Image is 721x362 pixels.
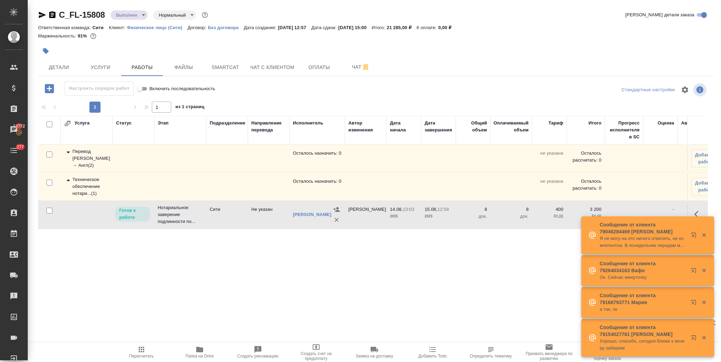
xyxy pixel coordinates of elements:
[600,292,686,306] p: Сообщение от клиента 79166793771 Мария
[289,146,345,171] td: Осталось назначить: 0
[129,354,154,359] span: Пересчитать
[524,351,574,361] span: Призвать менеджера по развитию
[42,63,76,72] span: Детали
[112,343,171,362] button: Пересчитать
[209,63,242,72] span: Smartcat
[78,33,88,38] p: 91%
[695,152,718,165] span: Добавить работу
[536,213,563,220] p: RUB
[40,81,59,96] button: Добавить работу
[520,343,578,362] button: Призвать менеджера по развитию
[681,120,712,127] div: Автор оценки
[687,264,703,280] button: Открыть в новой вкладке
[589,120,601,127] div: Итого
[248,202,289,227] td: Не указан
[109,25,127,30] p: Клиент:
[153,10,196,20] div: Выполнен
[356,354,393,359] span: Заявка на доставку
[437,207,449,212] p: 12:58
[459,213,487,220] p: док.
[167,63,200,72] span: Файлы
[387,25,417,30] p: 21 285,00 ₽
[600,235,686,249] p: Я не могу на это ничего ответить, не компетентна. В понедельник передам менеджеру, который будет опл
[38,11,46,19] button: Скопировать ссылку для ЯМессенджера
[403,207,414,212] p: 13:03
[425,213,452,220] p: 2025
[570,213,601,220] p: RUB
[348,120,383,133] div: Автор изменения
[38,25,93,30] p: Ответственная команда:
[673,207,674,212] a: -
[127,24,188,30] a: Физическое лицо (Сити)
[697,267,711,274] button: Закрыть
[149,85,215,92] span: Включить последовательность
[687,295,703,312] button: Открыть в новой вкладке
[625,11,694,18] span: [PERSON_NAME] детали заказа
[116,120,132,127] div: Статус
[417,25,438,30] p: К оплате:
[157,12,188,18] button: Нормальный
[418,354,447,359] span: Добавить Todo
[250,63,294,72] span: Чат с клиентом
[2,121,26,138] a: 13772
[403,343,462,362] button: Добавить Todo
[390,213,418,220] p: 2025
[291,351,341,361] span: Создать счет на предоплату
[362,63,370,71] svg: Отписаться
[567,174,605,199] td: Осталось рассчитать: 0
[372,25,386,30] p: Итого:
[331,204,342,215] button: Назначить
[695,180,718,193] span: Добавить работу
[111,10,148,20] div: Выполнен
[345,202,386,227] td: [PERSON_NAME]
[578,343,636,362] button: Скопировать ссылку на оценку заказа
[244,25,278,30] p: Дата создания:
[289,174,345,199] td: Осталось назначить: 0
[331,215,342,225] button: Удалить
[127,25,188,30] p: Физическое лицо (Сити)
[620,85,677,95] div: split button
[548,120,563,127] div: Тариф
[344,63,377,71] span: Чат
[251,120,286,133] div: Направление перевода
[278,25,312,30] p: [DATE] 12:57
[175,103,205,113] span: из 1 страниц
[59,10,105,19] a: C_FL-15808
[311,25,338,30] p: Дата сдачи:
[459,206,487,213] p: 8
[390,207,403,212] p: 14.08,
[171,343,229,362] button: Папка на Drive
[119,207,146,221] p: Готов к работе
[600,338,686,352] p: Хорошо, спасибо, сегодня ближе к вечеру заберем!
[459,120,487,133] div: Общий объем
[600,260,686,274] p: Сообщение от клиента 79264034163 Вафо
[303,63,336,72] span: Оплаты
[293,212,331,217] a: [PERSON_NAME]
[600,274,686,281] p: Ок. Сейчас минуточку
[600,306,686,313] p: а так, ок
[608,120,640,140] div: Прогресс исполнителя в SC
[425,207,437,212] p: 15.08,
[125,63,159,72] span: Работы
[200,10,209,19] button: Доп статусы указывают на важность/срочность заказа
[229,343,287,362] button: Создать рекламацию
[677,81,693,98] span: Настроить таблицу
[48,11,57,19] button: Скопировать ссылку
[208,24,244,30] a: Без договора
[64,148,109,169] div: Перевод Стандарт Рус → Англ
[570,206,601,213] p: 3 200
[64,176,109,197] div: Техническое обеспечение нотариального свидетельствования подлинности подписи переводчика Не указан
[188,25,208,30] p: Договор:
[64,120,71,127] button: Развернуть
[64,120,116,127] div: Услуга
[89,32,98,41] button: 1573.12 RUB;
[114,12,139,18] button: Выполнен
[693,83,708,96] span: Посмотреть информацию
[438,25,457,30] p: 0,00 ₽
[114,206,151,222] div: Исполнитель может приступить к работе
[470,354,512,359] span: Определить тематику
[697,232,711,238] button: Закрыть
[338,25,372,30] p: [DATE] 15:00
[687,228,703,245] button: Открыть в новой вкладке
[390,120,418,133] div: Дата начала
